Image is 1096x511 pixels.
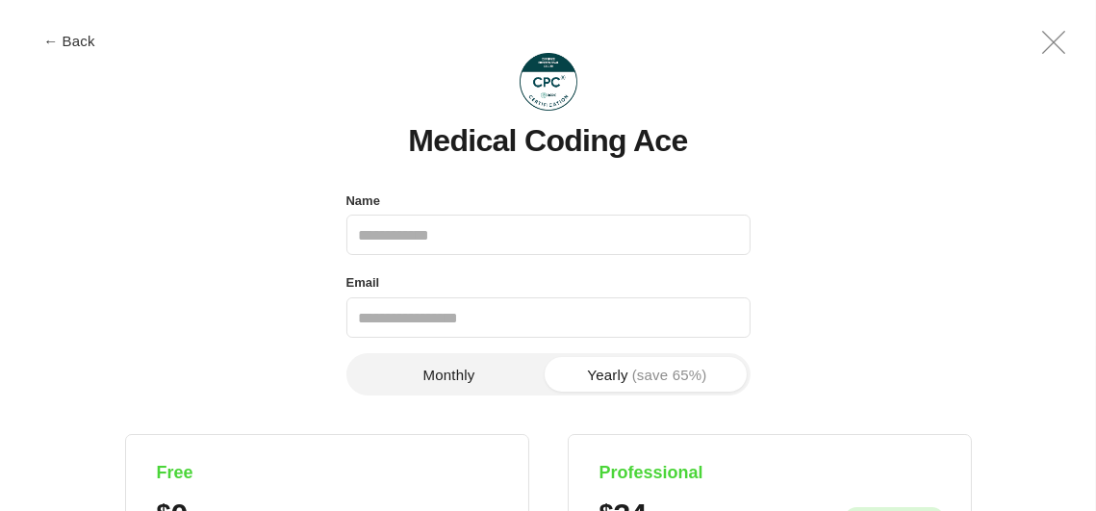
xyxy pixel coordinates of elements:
[548,357,747,392] button: Yearly(save 65%)
[43,34,58,48] span: ←
[408,124,687,158] h1: Medical Coding Ace
[346,215,751,255] input: Name
[346,297,751,338] input: Email
[346,270,380,295] label: Email
[599,462,940,484] h4: Professional
[346,189,380,214] label: Name
[350,357,548,392] button: Monthly
[520,53,577,111] img: Medical Coding Ace
[157,462,497,484] h4: Free
[31,34,108,48] button: ← Back
[632,368,707,382] span: (save 65%)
